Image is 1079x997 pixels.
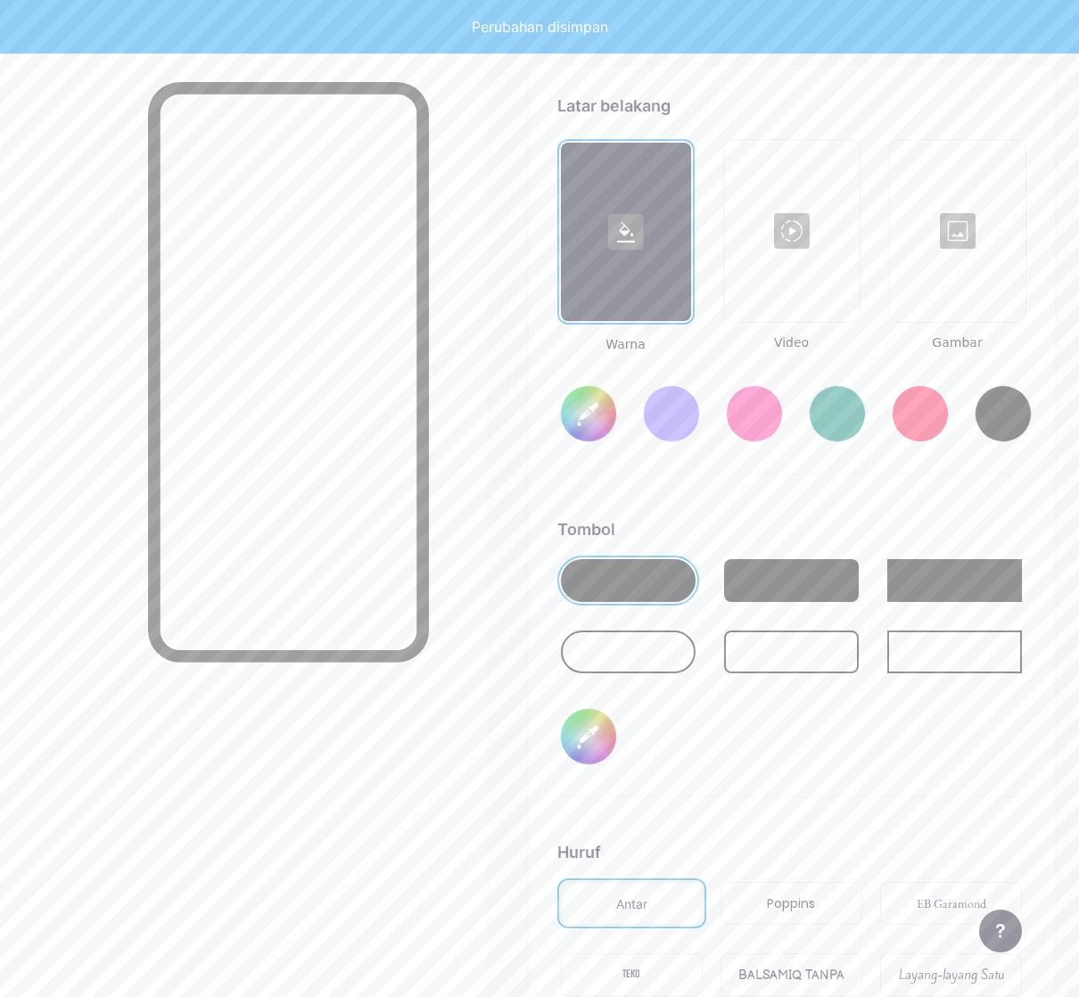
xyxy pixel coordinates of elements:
[557,843,601,861] font: Huruf
[472,18,608,36] font: Perubahan disimpan
[557,96,671,115] font: Latar belakang
[616,896,647,911] font: Antar
[738,968,844,983] font: BALSAMIQ TANPA
[605,337,646,351] font: Warna
[917,895,986,911] font: EB Garamond
[932,335,982,350] font: Gambar
[557,520,615,539] font: Tombol
[774,335,809,350] font: Video
[767,894,815,912] font: Poppins
[622,966,640,984] font: TEKO
[899,966,1004,984] font: Layang-layang Satu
